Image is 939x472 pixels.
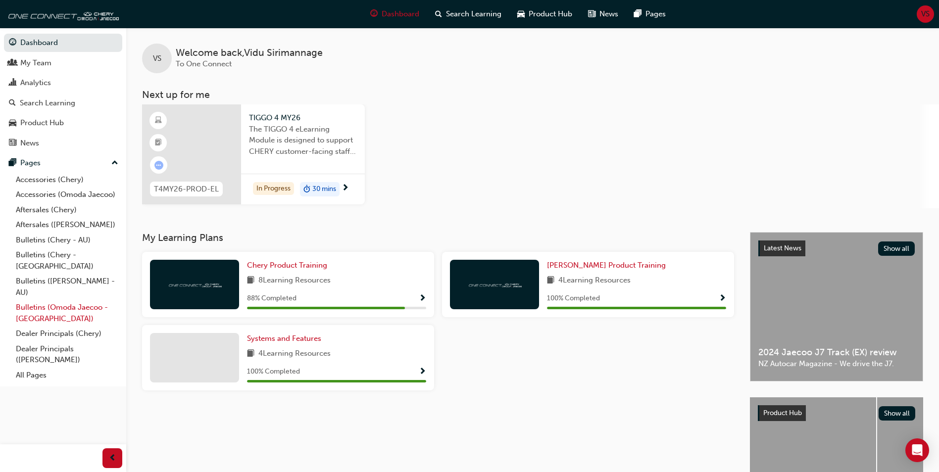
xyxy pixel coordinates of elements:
[517,8,525,20] span: car-icon
[758,347,915,358] span: 2024 Jaecoo J7 Track (EX) review
[588,8,595,20] span: news-icon
[4,34,122,52] a: Dashboard
[247,293,297,304] span: 88 % Completed
[547,275,554,287] span: book-icon
[4,114,122,132] a: Product Hub
[12,274,122,300] a: Bulletins ([PERSON_NAME] - AU)
[921,8,930,20] span: VS
[155,114,162,127] span: learningResourceType_ELEARNING-icon
[20,57,51,69] div: My Team
[12,187,122,202] a: Accessories (Omoda Jaecoo)
[111,157,118,170] span: up-icon
[5,4,119,24] img: oneconnect
[719,294,726,303] span: Show Progress
[547,260,670,271] a: [PERSON_NAME] Product Training
[247,260,331,271] a: Chery Product Training
[645,8,666,20] span: Pages
[419,292,426,305] button: Show Progress
[247,275,254,287] span: book-icon
[247,334,321,343] span: Systems and Features
[419,368,426,377] span: Show Progress
[247,333,325,344] a: Systems and Features
[547,261,666,270] span: [PERSON_NAME] Product Training
[167,280,222,289] img: oneconnect
[12,233,122,248] a: Bulletins (Chery - AU)
[764,244,801,252] span: Latest News
[446,8,501,20] span: Search Learning
[303,183,310,196] span: duration-icon
[9,59,16,68] span: people-icon
[547,293,600,304] span: 100 % Completed
[758,358,915,370] span: NZ Autocar Magazine - We drive the J7.
[435,8,442,20] span: search-icon
[427,4,509,24] a: search-iconSearch Learning
[176,59,232,68] span: To One Connect
[905,438,929,462] div: Open Intercom Messenger
[382,8,419,20] span: Dashboard
[9,79,16,88] span: chart-icon
[155,137,162,149] span: booktick-icon
[12,172,122,188] a: Accessories (Chery)
[342,184,349,193] span: next-icon
[758,240,915,256] a: Latest NewsShow all
[9,139,16,148] span: news-icon
[142,232,734,243] h3: My Learning Plans
[758,405,915,421] a: Product HubShow all
[249,112,357,124] span: TIGGO 4 MY26
[4,154,122,172] button: Pages
[12,217,122,233] a: Aftersales ([PERSON_NAME])
[12,341,122,368] a: Dealer Principals ([PERSON_NAME])
[419,366,426,378] button: Show Progress
[879,406,916,421] button: Show all
[154,161,163,170] span: learningRecordVerb_ATTEMPT-icon
[258,348,331,360] span: 4 Learning Resources
[626,4,674,24] a: pages-iconPages
[20,157,41,169] div: Pages
[4,54,122,72] a: My Team
[153,53,161,64] span: VS
[4,74,122,92] a: Analytics
[142,104,365,204] a: T4MY26-PROD-ELTIGGO 4 MY26The TIGGO 4 eLearning Module is designed to support CHERY customer-faci...
[634,8,642,20] span: pages-icon
[4,94,122,112] a: Search Learning
[719,292,726,305] button: Show Progress
[558,275,631,287] span: 4 Learning Resources
[12,300,122,326] a: Bulletins (Omoda Jaecoo - [GEOGRAPHIC_DATA])
[247,366,300,378] span: 100 % Completed
[12,368,122,383] a: All Pages
[529,8,572,20] span: Product Hub
[12,247,122,274] a: Bulletins (Chery - [GEOGRAPHIC_DATA])
[9,119,16,128] span: car-icon
[750,232,923,381] a: Latest NewsShow all2024 Jaecoo J7 Track (EX) reviewNZ Autocar Magazine - We drive the J7.
[12,202,122,218] a: Aftersales (Chery)
[4,134,122,152] a: News
[419,294,426,303] span: Show Progress
[763,409,802,417] span: Product Hub
[20,77,51,89] div: Analytics
[12,326,122,341] a: Dealer Principals (Chery)
[154,184,219,195] span: T4MY26-PROD-EL
[247,261,327,270] span: Chery Product Training
[4,32,122,154] button: DashboardMy TeamAnalyticsSearch LearningProduct HubNews
[253,182,294,195] div: In Progress
[9,159,16,168] span: pages-icon
[878,241,915,256] button: Show all
[249,124,357,157] span: The TIGGO 4 eLearning Module is designed to support CHERY customer-facing staff with the product ...
[109,452,116,465] span: prev-icon
[509,4,580,24] a: car-iconProduct Hub
[312,184,336,195] span: 30 mins
[917,5,934,23] button: VS
[20,97,75,109] div: Search Learning
[9,99,16,108] span: search-icon
[467,280,522,289] img: oneconnect
[580,4,626,24] a: news-iconNews
[258,275,331,287] span: 8 Learning Resources
[599,8,618,20] span: News
[20,117,64,129] div: Product Hub
[126,89,939,100] h3: Next up for me
[20,138,39,149] div: News
[176,47,323,59] span: Welcome back , Vidu Sirimannage
[362,4,427,24] a: guage-iconDashboard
